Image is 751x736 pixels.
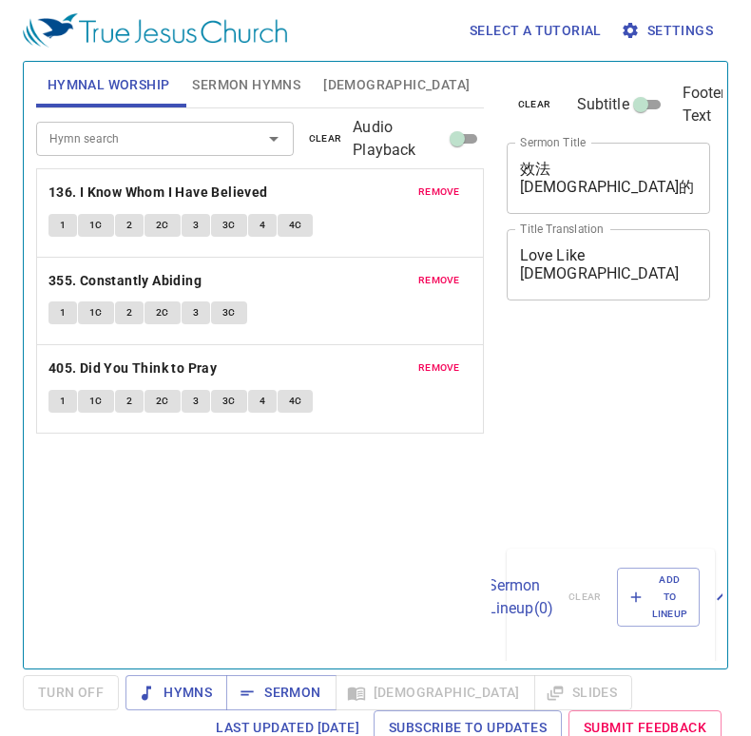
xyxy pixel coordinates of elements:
[144,301,181,324] button: 2C
[260,126,287,152] button: Open
[617,568,701,628] button: Add to Lineup
[192,73,300,97] span: Sermon Hymns
[78,214,114,237] button: 1C
[48,301,77,324] button: 1
[407,269,472,292] button: remove
[182,214,210,237] button: 3
[323,73,470,97] span: [DEMOGRAPHIC_DATA]
[418,359,460,377] span: remove
[289,217,302,234] span: 4C
[60,393,66,410] span: 1
[248,390,277,413] button: 4
[48,181,271,204] button: 136. I Know Whom I Have Believed
[278,390,314,413] button: 4C
[211,390,247,413] button: 3C
[78,390,114,413] button: 1C
[48,390,77,413] button: 1
[182,301,210,324] button: 3
[629,571,688,624] span: Add to Lineup
[89,217,103,234] span: 1C
[625,19,713,43] span: Settings
[115,214,144,237] button: 2
[226,675,336,710] button: Sermon
[23,13,287,48] img: True Jesus Church
[289,393,302,410] span: 4C
[144,390,181,413] button: 2C
[48,181,268,204] b: 136. I Know Whom I Have Believed
[211,214,247,237] button: 3C
[499,320,672,541] iframe: from-child
[507,549,715,647] div: Sermon Lineup(0)clearAdd to Lineup
[222,304,236,321] span: 3C
[141,681,212,705] span: Hymns
[518,96,551,113] span: clear
[683,82,726,127] span: Footer Text
[298,127,354,150] button: clear
[126,393,132,410] span: 2
[48,269,202,293] b: 355. Constantly Abiding
[241,681,320,705] span: Sermon
[248,214,277,237] button: 4
[48,214,77,237] button: 1
[144,214,181,237] button: 2C
[353,116,445,162] span: Audio Playback
[60,217,66,234] span: 1
[488,574,553,620] p: Sermon Lineup ( 0 )
[156,304,169,321] span: 2C
[211,301,247,324] button: 3C
[222,217,236,234] span: 3C
[309,130,342,147] span: clear
[520,160,698,196] textarea: 效法[DEMOGRAPHIC_DATA]的爱
[520,246,698,282] textarea: Love Like [DEMOGRAPHIC_DATA] Loved
[577,93,629,116] span: Subtitle
[48,357,217,380] b: 405. Did You Think to Pray
[260,393,265,410] span: 4
[407,357,472,379] button: remove
[193,304,199,321] span: 3
[89,304,103,321] span: 1C
[126,304,132,321] span: 2
[78,301,114,324] button: 1C
[193,217,199,234] span: 3
[156,393,169,410] span: 2C
[115,301,144,324] button: 2
[156,217,169,234] span: 2C
[126,217,132,234] span: 2
[48,269,205,293] button: 355. Constantly Abiding
[125,675,227,710] button: Hymns
[222,393,236,410] span: 3C
[193,393,199,410] span: 3
[115,390,144,413] button: 2
[418,184,460,201] span: remove
[470,19,602,43] span: Select a tutorial
[507,93,563,116] button: clear
[182,390,210,413] button: 3
[418,272,460,289] span: remove
[48,357,221,380] button: 405. Did You Think to Pray
[89,393,103,410] span: 1C
[462,13,609,48] button: Select a tutorial
[48,73,170,97] span: Hymnal Worship
[60,304,66,321] span: 1
[260,217,265,234] span: 4
[278,214,314,237] button: 4C
[617,13,721,48] button: Settings
[407,181,472,203] button: remove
